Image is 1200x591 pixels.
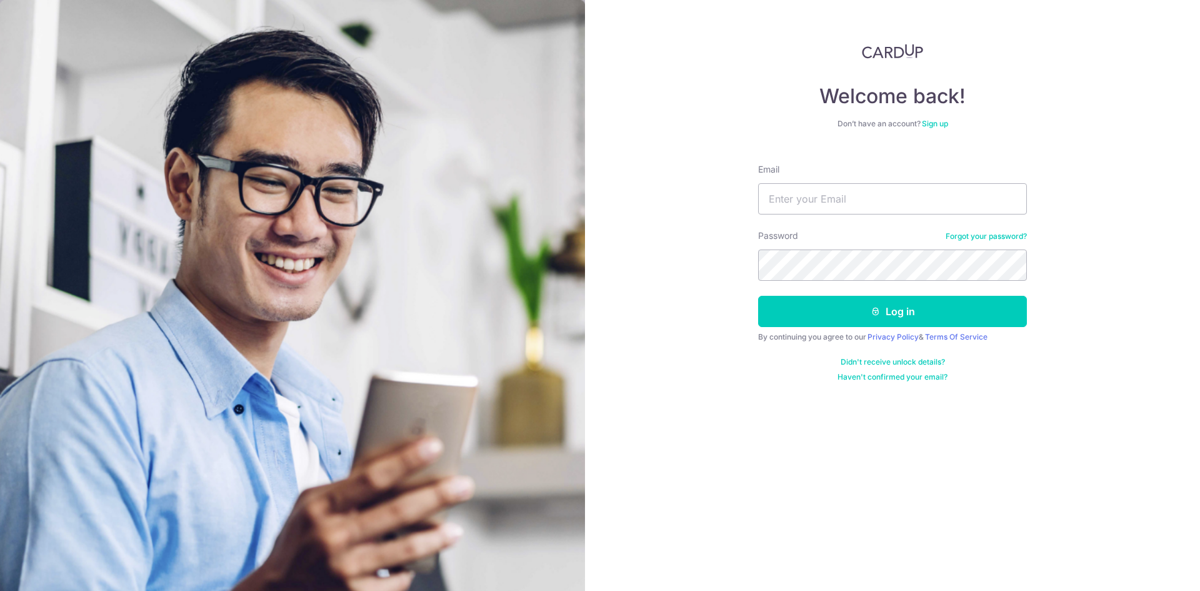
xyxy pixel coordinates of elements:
[922,119,948,128] a: Sign up
[925,332,987,341] a: Terms Of Service
[758,163,779,176] label: Email
[758,84,1027,109] h4: Welcome back!
[946,231,1027,241] a: Forgot your password?
[758,119,1027,129] div: Don’t have an account?
[837,372,947,382] a: Haven't confirmed your email?
[862,44,923,59] img: CardUp Logo
[758,230,798,242] label: Password
[758,296,1027,327] button: Log in
[758,332,1027,342] div: By continuing you agree to our &
[867,332,919,341] a: Privacy Policy
[841,357,945,367] a: Didn't receive unlock details?
[758,183,1027,215] input: Enter your Email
